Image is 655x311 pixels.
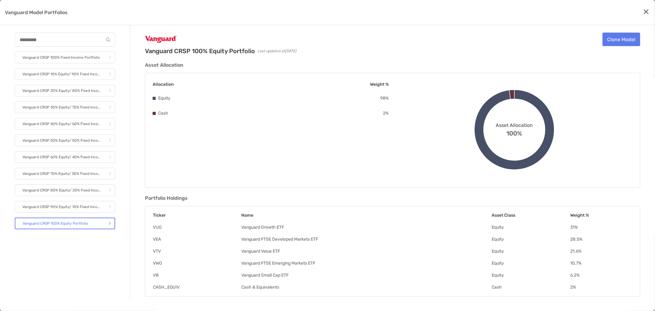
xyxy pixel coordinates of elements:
td: 31 % [570,224,633,230]
p: Vanguard CRSP 20% Equity/ 80% Fixed Income Portfolio [22,87,101,95]
p: Allocation [153,81,174,88]
p: Vanguard CRSP 80% Equity/ 20% Fixed Income Portfolio [22,187,101,194]
p: Vanguard CRSP 70% Equity/ 30% Fixed Income Portfolio [22,170,101,178]
p: Equity [158,94,170,102]
td: Cash [491,284,570,290]
td: 28.5 % [570,236,633,242]
img: Company Logo [145,33,177,45]
h2: Vanguard CRSP 100% Equity Portfolio [145,47,255,55]
p: 98 % [380,94,389,102]
td: Equity [491,224,570,230]
td: 10.7 % [570,260,633,266]
td: 21.6 % [570,248,633,254]
td: CASH_EQUIV [153,284,241,290]
a: Vanguard CRSP 50% Equity/ 50% Fixed Income Portfolio [15,135,115,146]
th: Asset Class [491,212,570,218]
a: Vanguard CRSP 40% Equity/ 60% Fixed Income Portfolio [15,118,115,130]
td: Equity [491,260,570,266]
td: Vanguard FTSE Emerging Markets ETF [241,260,491,266]
a: Clone Model [602,33,640,46]
a: Vanguard CRSP 10% Equity/ 90% Fixed Income Portfolio [15,68,115,80]
td: Vanguard Growth ETF [241,224,491,230]
td: Cash & Equivalents [241,284,491,290]
p: Weight % [370,81,389,88]
p: Vanguard CRSP 100% Equity Portfolio [23,220,88,227]
td: 2 % [570,284,633,290]
td: Equity [491,272,570,278]
span: Asset Allocation [496,122,533,128]
h3: Portfolio Holdings [145,195,640,201]
p: Vanguard Model Portfolios [5,9,68,16]
p: Vanguard CRSP 10% Equity/ 90% Fixed Income Portfolio [22,70,101,78]
a: Vanguard CRSP 30% Equity/ 70% Fixed Income Portfolio [15,101,115,113]
td: VWO [153,260,241,266]
th: Weight % [570,212,633,218]
button: Close modal [641,7,651,17]
td: Vanguard Small Cap ETF [241,272,491,278]
td: Vanguard Value ETF [241,248,491,254]
span: 100% [507,128,522,137]
a: Vanguard CRSP 70% Equity/ 30% Fixed Income Portfolio [15,168,115,179]
p: Vanguard CRSP 50% Equity/ 50% Fixed Income Portfolio [22,137,101,144]
a: Vanguard CRSP 20% Equity/ 80% Fixed Income Portfolio [15,85,115,96]
a: Vanguard CRSP 90% Equity/ 10% Fixed Income Portfolio [15,201,115,213]
a: Vanguard CRSP 60% Equity/ 40% Fixed Income Portfolio [15,151,115,163]
td: Equity [491,248,570,254]
span: Last updated at [DATE] [257,49,296,53]
p: Cash [158,109,168,117]
td: VEA [153,236,241,242]
a: Vanguard CRSP 80% Equity/ 20% Fixed Income Portfolio [15,184,115,196]
img: input icon [106,37,110,42]
h3: Asset Allocation [145,62,640,68]
p: Vanguard CRSP 40% Equity/ 60% Fixed Income Portfolio [22,120,101,128]
td: VB [153,272,241,278]
td: Vanguard FTSE Developed Markets ETF [241,236,491,242]
a: Vanguard CRSP 100% Equity Portfolio [15,218,115,229]
p: Vanguard CRSP 90% Equity/ 10% Fixed Income Portfolio [22,203,101,211]
td: Equity [491,236,570,242]
td: VUG [153,224,241,230]
p: 2 % [383,109,389,117]
th: Ticker [153,212,241,218]
td: 6.2 % [570,272,633,278]
p: Vanguard CRSP 30% Equity/ 70% Fixed Income Portfolio [22,104,101,111]
td: VTV [153,248,241,254]
p: Vanguard CRSP 60% Equity/ 40% Fixed Income Portfolio [22,153,101,161]
a: Vanguard CRSP 100% Fixed Income Portfolio [15,52,115,63]
p: Vanguard CRSP 100% Fixed Income Portfolio [22,54,100,61]
th: Name [241,212,491,218]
